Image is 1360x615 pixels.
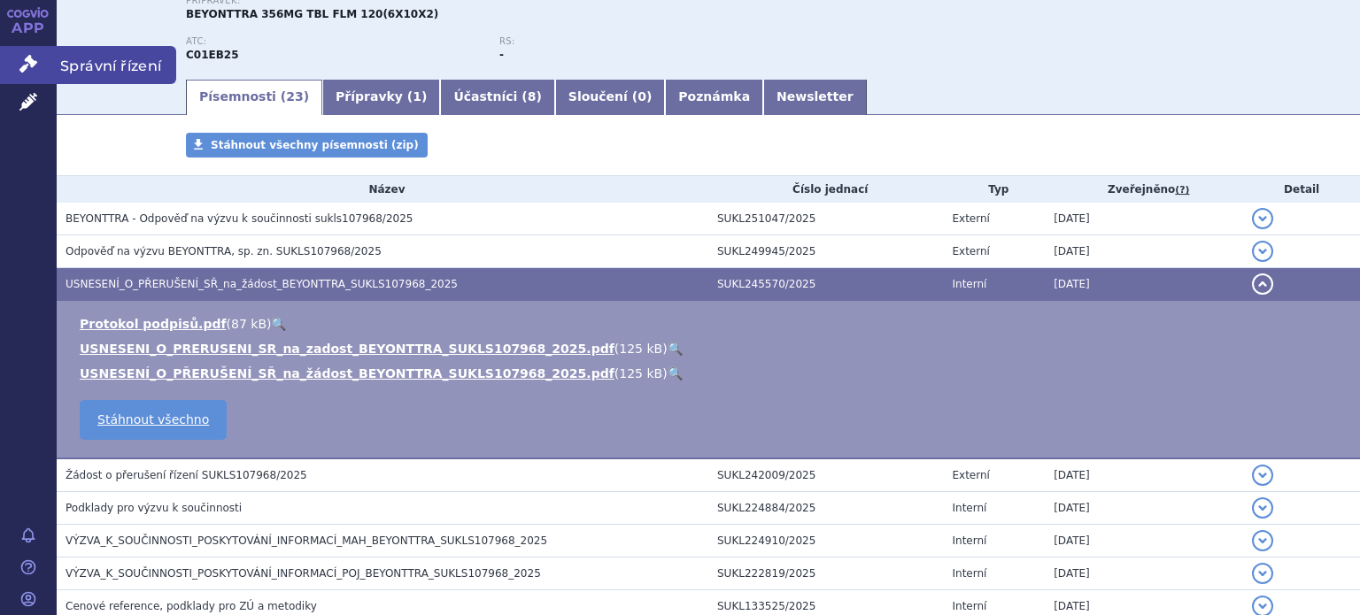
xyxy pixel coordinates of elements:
[80,365,1342,382] li: ( )
[952,567,986,580] span: Interní
[211,139,419,151] span: Stáhnout všechny písemnosti (zip)
[80,317,227,331] a: Protokol podpisů.pdf
[499,36,795,47] p: RS:
[1045,176,1243,203] th: Zveřejněno
[763,80,867,115] a: Newsletter
[66,567,541,580] span: VÝZVA_K_SOUČINNOSTI_POSKYTOVÁNÍ_INFORMACÍ_POJ_BEYONTTRA_SUKLS107968_2025
[952,245,989,258] span: Externí
[708,176,943,203] th: Číslo jednací
[708,235,943,268] td: SUKL249945/2025
[66,212,413,225] span: BEYONTTRA - Odpověď na výzvu k součinnosti sukls107968/2025
[66,600,317,612] span: Cenové reference, podklady pro ZÚ a metodiky
[66,534,547,547] span: VÝZVA_K_SOUČINNOSTI_POSKYTOVÁNÍ_INFORMACÍ_MAH_BEYONTTRA_SUKLS107968_2025
[231,317,267,331] span: 87 kB
[499,49,504,61] strong: -
[57,46,176,83] span: Správní řízení
[66,469,307,481] span: Žádost o přerušení řízení SUKLS107968/2025
[186,133,428,158] a: Stáhnout všechny písemnosti (zip)
[555,80,665,115] a: Sloučení (0)
[1045,492,1243,525] td: [DATE]
[1045,268,1243,301] td: [DATE]
[186,49,239,61] strong: AKORAMIDIS
[619,366,662,381] span: 125 kB
[1045,557,1243,590] td: [DATE]
[186,36,482,47] p: ATC:
[1045,525,1243,557] td: [DATE]
[528,89,537,104] span: 8
[1175,184,1189,196] abbr: (?)
[668,342,683,356] a: 🔍
[952,600,986,612] span: Interní
[1252,563,1273,584] button: detail
[665,80,763,115] a: Poznámka
[440,80,554,115] a: Účastníci (8)
[952,502,986,514] span: Interní
[708,557,943,590] td: SUKL222819/2025
[413,89,421,104] span: 1
[80,315,1342,333] li: ( )
[952,212,989,225] span: Externí
[1252,530,1273,551] button: detail
[322,80,440,115] a: Přípravky (1)
[66,245,382,258] span: Odpověď na výzvu BEYONTTRA, sp. zn. SUKLS107968/2025
[1252,497,1273,519] button: detail
[286,89,303,104] span: 23
[637,89,646,104] span: 0
[1252,241,1273,262] button: detail
[708,268,943,301] td: SUKL245570/2025
[66,502,242,514] span: Podklady pro výzvu k součinnosti
[80,400,227,440] a: Stáhnout všechno
[619,342,662,356] span: 125 kB
[186,80,322,115] a: Písemnosti (23)
[708,525,943,557] td: SUKL224910/2025
[708,492,943,525] td: SUKL224884/2025
[1252,273,1273,295] button: detail
[952,534,986,547] span: Interní
[80,340,1342,357] li: ( )
[1252,208,1273,229] button: detail
[186,8,438,20] span: BEYONTTRA 356MG TBL FLM 120(6X10X2)
[1243,176,1360,203] th: Detail
[80,342,614,356] a: USNESENI_O_PRERUSENI_SR_na_zadost_BEYONTTRA_SUKLS107968_2025.pdf
[66,278,458,290] span: USNESENÍ_O_PŘERUŠENÍ_SŘ_na_žádost_BEYONTTRA_SUKLS107968_2025
[708,203,943,235] td: SUKL251047/2025
[952,469,989,481] span: Externí
[1252,465,1273,486] button: detail
[1045,458,1243,492] td: [DATE]
[952,278,986,290] span: Interní
[1045,235,1243,268] td: [DATE]
[943,176,1045,203] th: Typ
[668,366,683,381] a: 🔍
[708,458,943,492] td: SUKL242009/2025
[57,176,708,203] th: Název
[80,366,614,381] a: USNESENÍ_O_PŘERUŠENÍ_SŘ_na_žádost_BEYONTTRA_SUKLS107968_2025.pdf
[1045,203,1243,235] td: [DATE]
[271,317,286,331] a: 🔍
